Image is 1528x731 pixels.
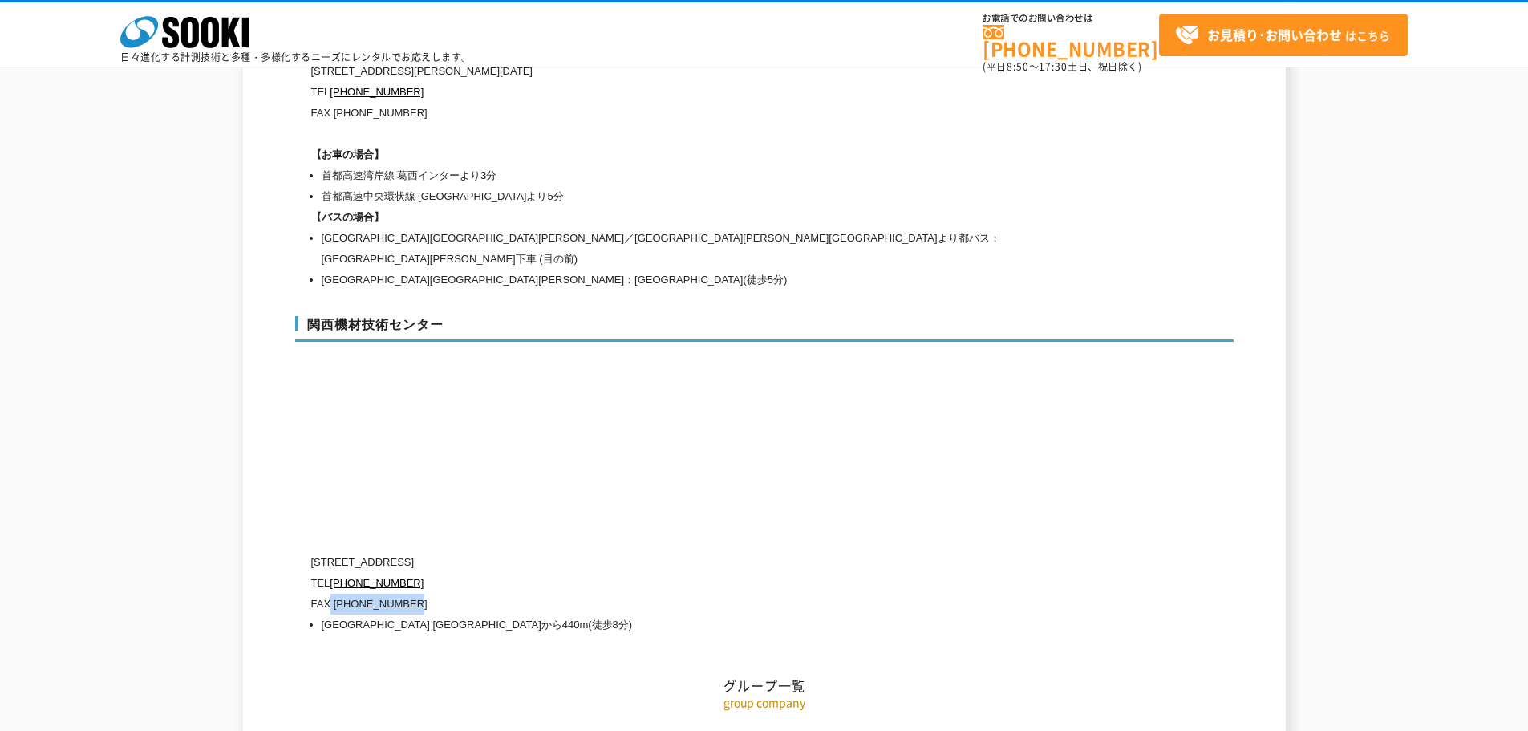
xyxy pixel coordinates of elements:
[311,144,1081,165] h1: 【お車の場合】
[295,517,1234,694] h2: グループ一覧
[295,694,1234,711] p: group company
[311,82,1081,103] p: TEL
[311,573,1081,594] p: TEL
[1175,23,1390,47] span: はこちら
[330,86,424,98] a: [PHONE_NUMBER]
[322,165,1081,186] li: 首都高速湾岸線 葛西インターより3分
[311,207,1081,228] h1: 【バスの場合】
[1159,14,1408,56] a: お見積り･お問い合わせはこちら
[1039,59,1068,74] span: 17:30
[983,25,1159,58] a: [PHONE_NUMBER]
[1007,59,1029,74] span: 8:50
[120,52,472,62] p: 日々進化する計測技術と多種・多様化するニーズにレンタルでお応えします。
[311,552,1081,573] p: [STREET_ADDRESS]
[322,228,1081,270] li: [GEOGRAPHIC_DATA][GEOGRAPHIC_DATA][PERSON_NAME]／[GEOGRAPHIC_DATA][PERSON_NAME][GEOGRAPHIC_DATA]より...
[983,14,1159,23] span: お電話でのお問い合わせは
[311,594,1081,615] p: FAX [PHONE_NUMBER]
[983,59,1141,74] span: (平日 ～ 土日、祝日除く)
[322,615,1081,636] li: [GEOGRAPHIC_DATA] [GEOGRAPHIC_DATA]から440m(徒歩8分)
[311,103,1081,124] p: FAX [PHONE_NUMBER]
[1207,25,1342,44] strong: お見積り･お問い合わせ
[330,577,424,589] a: [PHONE_NUMBER]
[322,270,1081,290] li: [GEOGRAPHIC_DATA][GEOGRAPHIC_DATA][PERSON_NAME]：[GEOGRAPHIC_DATA](徒歩5分)
[322,186,1081,207] li: 首都高速中央環状線 [GEOGRAPHIC_DATA]より5分
[295,316,1234,342] h3: 関西機材技術センター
